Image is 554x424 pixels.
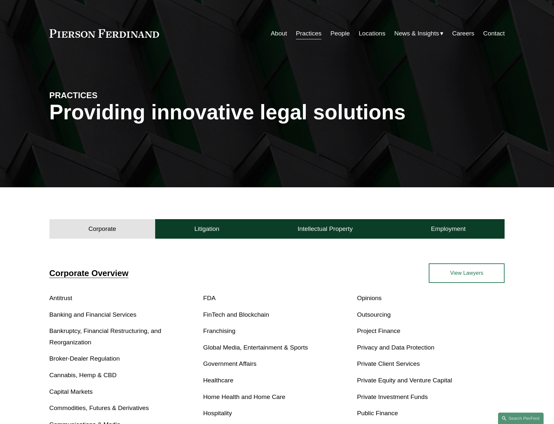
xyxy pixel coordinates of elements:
[49,404,149,411] a: Commodities, Futures & Derivatives
[331,27,350,40] a: People
[49,372,117,378] a: Cannabis, Hemp & CBD
[357,344,434,351] a: Privacy and Data Protection
[296,27,322,40] a: Practices
[483,27,505,40] a: Contact
[49,328,161,346] a: Bankruptcy, Financial Restructuring, and Reorganization
[49,388,93,395] a: Capital Markets
[49,100,505,124] h1: Providing innovative legal solutions
[49,295,72,302] a: Antitrust
[49,90,163,100] h4: PRACTICES
[203,295,216,302] a: FDA
[194,225,219,233] h4: Litigation
[203,361,257,367] a: Government Affairs
[452,27,474,40] a: Careers
[357,410,398,417] a: Public Finance
[357,361,420,367] a: Private Client Services
[49,311,137,318] a: Banking and Financial Services
[357,377,452,384] a: Private Equity and Venture Capital
[359,27,385,40] a: Locations
[49,355,120,362] a: Broker-Dealer Regulation
[357,311,390,318] a: Outsourcing
[298,225,353,233] h4: Intellectual Property
[394,27,443,40] a: folder dropdown
[429,263,505,283] a: View Lawyers
[394,28,439,39] span: News & Insights
[203,311,269,318] a: FinTech and Blockchain
[203,377,234,384] a: Healthcare
[49,269,128,278] a: Corporate Overview
[357,393,428,400] a: Private Investment Funds
[203,328,236,335] a: Franchising
[271,27,287,40] a: About
[203,344,308,351] a: Global Media, Entertainment & Sports
[498,413,544,424] a: Search this site
[357,328,400,335] a: Project Finance
[357,295,382,302] a: Opinions
[203,393,286,400] a: Home Health and Home Care
[431,225,466,233] h4: Employment
[88,225,116,233] h4: Corporate
[203,410,232,417] a: Hospitality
